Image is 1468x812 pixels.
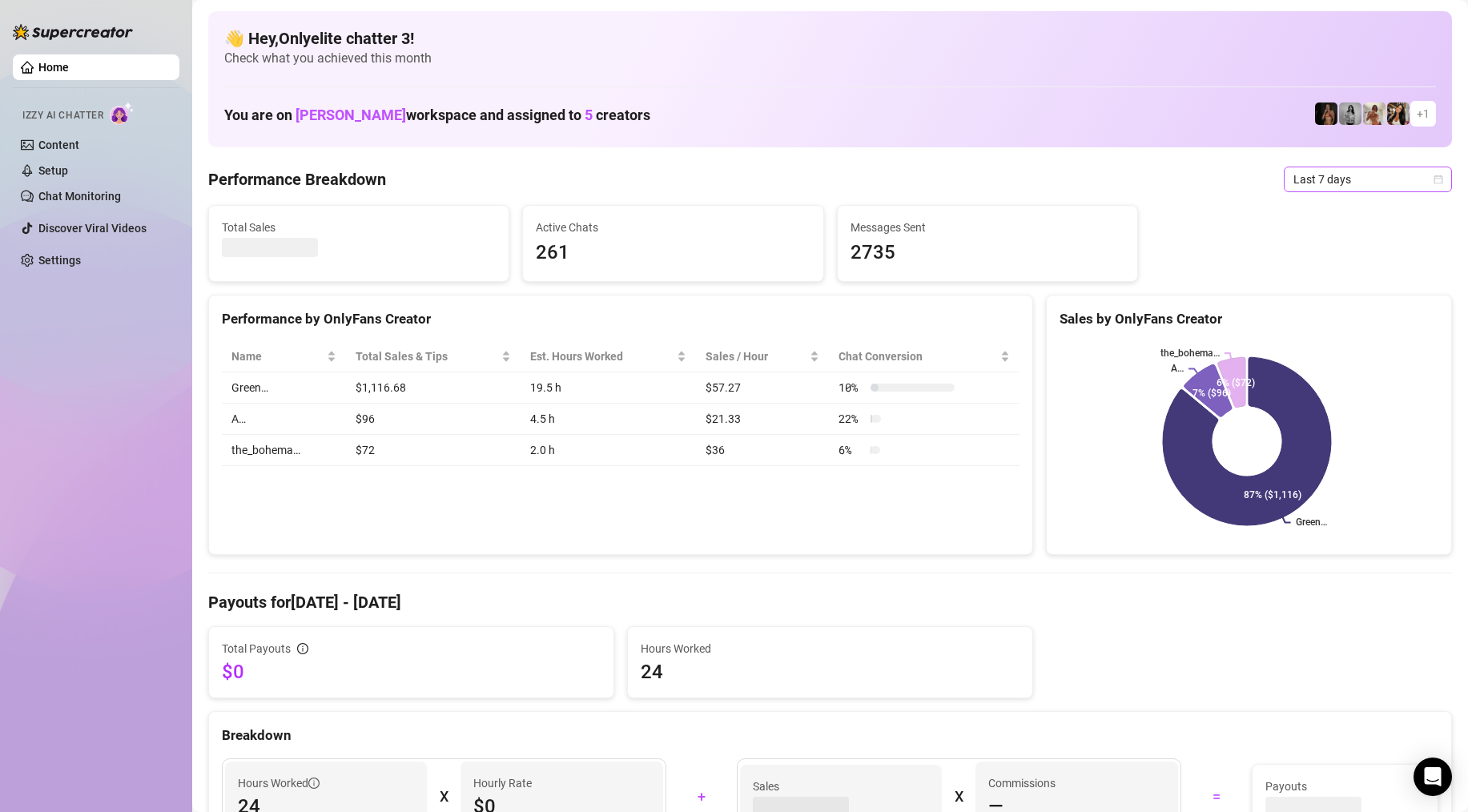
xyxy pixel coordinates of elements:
article: Commissions [988,774,1056,792]
h4: Performance Breakdown [208,168,386,191]
th: Chat Conversion [829,341,1020,372]
td: the_bohema… [222,435,346,466]
div: Breakdown [222,725,1438,746]
a: Setup [38,164,68,177]
img: AI Chatter [110,102,135,125]
span: Total Payouts [222,640,291,657]
span: 10 % [839,379,864,396]
text: A… [1171,364,1184,375]
div: X [440,784,448,810]
span: + 1 [1417,105,1430,123]
span: 24 [641,659,1020,685]
span: Total Sales [222,219,496,236]
span: Name [231,348,324,365]
div: Performance by OnlyFans Creator [222,308,1020,330]
img: Green [1363,103,1386,125]
td: 4.5 h [521,404,696,435]
td: $57.27 [696,372,829,404]
span: info-circle [297,643,308,654]
h4: Payouts for [DATE] - [DATE] [208,591,1452,613]
div: Open Intercom Messenger [1414,758,1452,796]
text: the_bohema… [1160,348,1220,359]
span: 261 [536,238,810,268]
th: Total Sales & Tips [346,341,521,372]
img: logo-BBDzfeDw.svg [13,24,133,40]
h1: You are on workspace and assigned to creators [224,107,650,124]
span: info-circle [308,778,320,789]
div: Est. Hours Worked [530,348,674,365]
text: Green… [1296,517,1327,529]
span: [PERSON_NAME] [296,107,406,123]
th: Sales / Hour [696,341,829,372]
div: + [676,784,727,810]
span: Active Chats [536,219,810,236]
span: calendar [1434,175,1443,184]
div: = [1191,784,1242,810]
span: Izzy AI Chatter [22,108,103,123]
img: AdelDahan [1387,103,1410,125]
div: X [955,784,963,810]
span: Hours Worked [238,774,320,792]
a: Content [38,139,79,151]
td: $36 [696,435,829,466]
span: $0 [222,659,601,685]
td: 2.0 h [521,435,696,466]
span: Payouts [1265,778,1425,795]
span: Check what you achieved this month [224,50,1436,67]
span: 5 [585,107,593,123]
a: Discover Viral Videos [38,222,147,235]
span: 2735 [851,238,1124,268]
span: Messages Sent [851,219,1124,236]
span: Hours Worked [641,640,1020,657]
td: 19.5 h [521,372,696,404]
h4: 👋 Hey, Onlyelite chatter 3 ! [224,27,1436,50]
img: A [1339,103,1361,125]
span: 6 % [839,441,864,459]
td: $21.33 [696,404,829,435]
span: Last 7 days [1293,167,1442,191]
span: Sales [753,778,929,795]
img: the_bohema [1315,103,1337,125]
span: Sales / Hour [706,348,806,365]
a: Home [38,61,69,74]
td: $72 [346,435,521,466]
span: Chat Conversion [839,348,997,365]
div: Sales by OnlyFans Creator [1060,308,1438,330]
td: $96 [346,404,521,435]
span: Total Sales & Tips [356,348,498,365]
article: Hourly Rate [473,774,532,792]
a: Chat Monitoring [38,190,121,203]
th: Name [222,341,346,372]
td: $1,116.68 [346,372,521,404]
span: 22 % [839,410,864,428]
a: Settings [38,254,81,267]
td: Green… [222,372,346,404]
td: A… [222,404,346,435]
